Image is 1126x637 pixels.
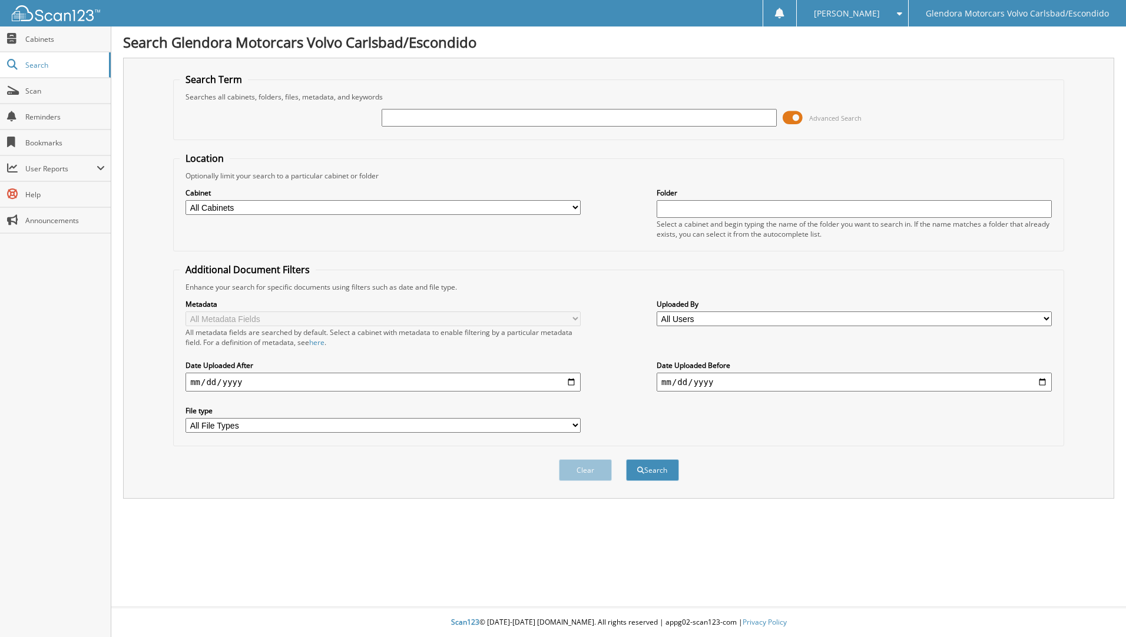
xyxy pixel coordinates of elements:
h1: Search Glendora Motorcars Volvo Carlsbad/Escondido [123,32,1114,52]
label: Cabinet [186,188,581,198]
span: Glendora Motorcars Volvo Carlsbad/Escondido [926,10,1109,17]
span: Announcements [25,215,105,225]
span: [PERSON_NAME] [814,10,880,17]
span: Cabinets [25,34,105,44]
span: Scan [25,86,105,96]
span: Bookmarks [25,138,105,148]
button: Clear [559,459,612,481]
legend: Location [180,152,230,165]
span: Help [25,190,105,200]
a: Privacy Policy [743,617,787,627]
label: Metadata [186,299,581,309]
span: Reminders [25,112,105,122]
label: Date Uploaded After [186,360,581,370]
label: Folder [657,188,1052,198]
span: Scan123 [451,617,479,627]
button: Search [626,459,679,481]
div: Select a cabinet and begin typing the name of the folder you want to search in. If the name match... [657,219,1052,239]
span: Advanced Search [809,114,862,122]
input: end [657,373,1052,392]
div: Enhance your search for specific documents using filters such as date and file type. [180,282,1058,292]
legend: Search Term [180,73,248,86]
label: Date Uploaded Before [657,360,1052,370]
div: Optionally limit your search to a particular cabinet or folder [180,171,1058,181]
label: Uploaded By [657,299,1052,309]
div: Searches all cabinets, folders, files, metadata, and keywords [180,92,1058,102]
a: here [309,337,324,347]
img: scan123-logo-white.svg [12,5,100,21]
legend: Additional Document Filters [180,263,316,276]
input: start [186,373,581,392]
span: Search [25,60,103,70]
div: All metadata fields are searched by default. Select a cabinet with metadata to enable filtering b... [186,327,581,347]
span: User Reports [25,164,97,174]
div: © [DATE]-[DATE] [DOMAIN_NAME]. All rights reserved | appg02-scan123-com | [111,608,1126,637]
label: File type [186,406,581,416]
